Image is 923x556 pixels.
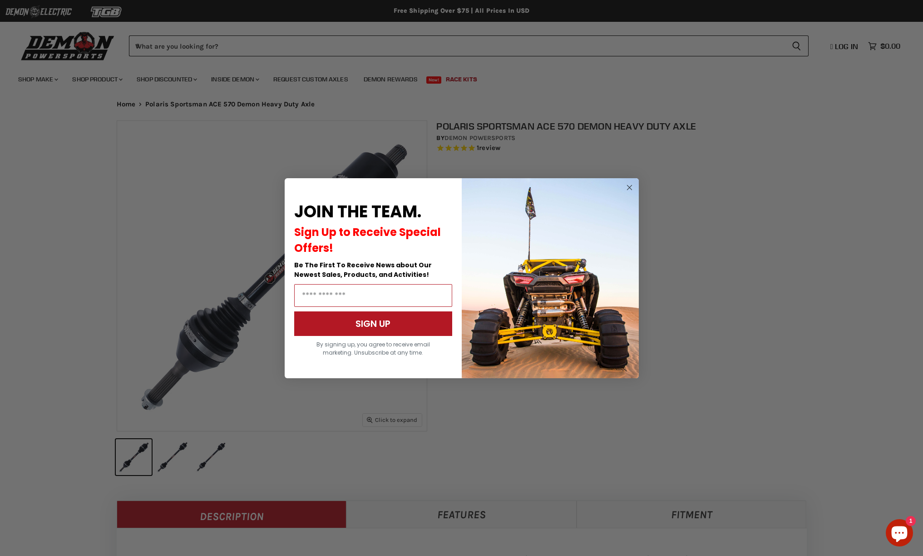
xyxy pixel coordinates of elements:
span: JOIN THE TEAM. [294,200,421,223]
img: a9095488-b6e7-41ba-879d-588abfab540b.jpeg [462,178,639,378]
span: Be The First To Receive News about Our Newest Sales, Products, and Activities! [294,260,432,279]
inbox-online-store-chat: Shopify online store chat [883,519,916,549]
span: By signing up, you agree to receive email marketing. Unsubscribe at any time. [316,341,430,356]
input: Email Address [294,284,452,307]
span: Sign Up to Receive Special Offers! [294,225,441,255]
button: SIGN UP [294,311,452,336]
button: Close dialog [624,182,635,193]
